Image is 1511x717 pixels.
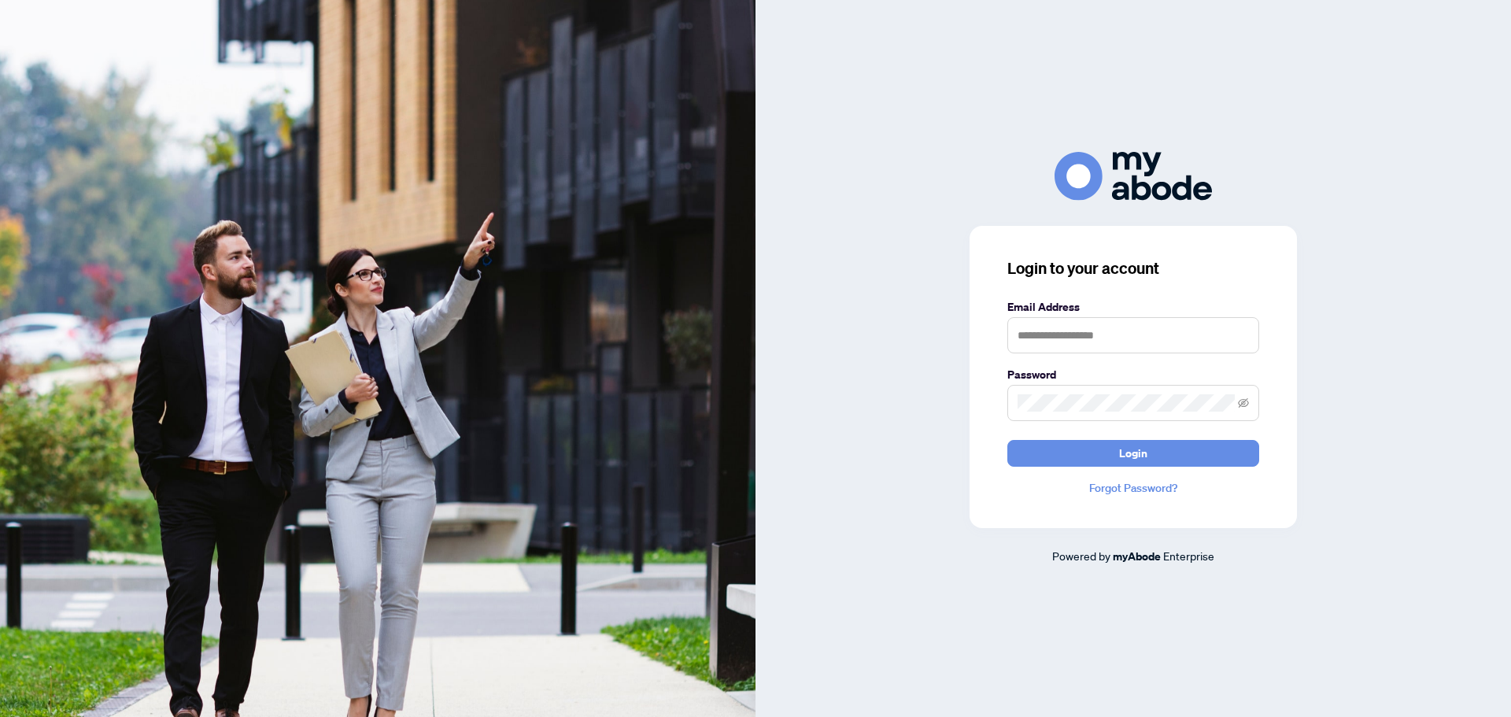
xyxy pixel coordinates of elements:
[1007,298,1259,316] label: Email Address
[1007,440,1259,467] button: Login
[1052,549,1110,563] span: Powered by
[1119,441,1147,466] span: Login
[1007,257,1259,279] h3: Login to your account
[1113,548,1161,565] a: myAbode
[1163,549,1214,563] span: Enterprise
[1007,479,1259,497] a: Forgot Password?
[1055,152,1212,200] img: ma-logo
[1007,366,1259,383] label: Password
[1238,397,1249,408] span: eye-invisible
